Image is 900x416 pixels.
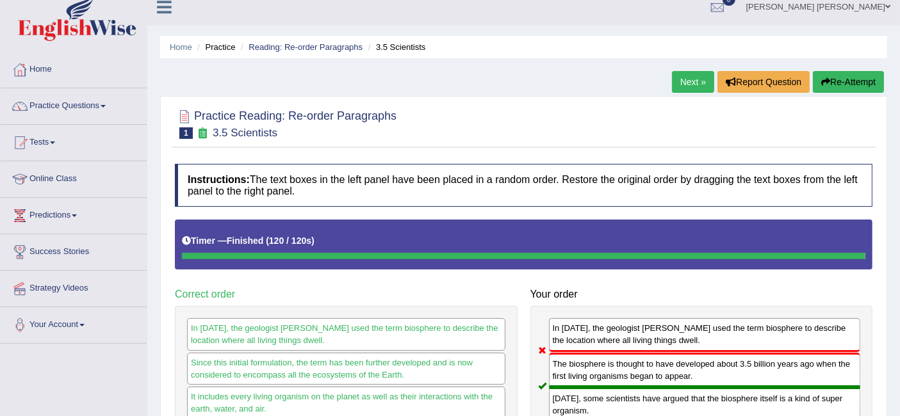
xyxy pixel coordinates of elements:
div: In [DATE], the geologist [PERSON_NAME] used the term biosphere to describe the location where all... [187,318,505,350]
h2: Practice Reading: Re-order Paragraphs [175,107,397,139]
div: Since this initial formulation, the term has been further developed and is now considered to enco... [187,353,505,385]
b: Instructions: [188,174,250,185]
a: Online Class [1,161,147,193]
div: In [DATE], the geologist [PERSON_NAME] used the term biosphere to describe the location where all... [549,318,861,351]
h4: Your order [530,289,873,300]
h4: The text boxes in the left panel have been placed in a random order. Restore the original order b... [175,164,872,207]
button: Re-Attempt [813,71,884,93]
b: ( [266,236,269,246]
h4: Correct order [175,289,518,300]
b: Finished [227,236,264,246]
b: 120 / 120s [269,236,311,246]
button: Report Question [717,71,810,93]
b: ) [311,236,315,246]
span: 1 [179,127,193,139]
a: Your Account [1,307,147,339]
li: Practice [194,41,235,53]
a: Tests [1,125,147,157]
a: Next » [672,71,714,93]
a: Home [1,52,147,84]
small: 3.5 Scientists [213,127,277,139]
a: Strategy Videos [1,271,147,303]
li: 3.5 Scientists [365,41,426,53]
small: Exam occurring question [196,127,209,140]
div: The biosphere is thought to have developed about 3.5 billion years ago when the first living orga... [549,353,861,387]
a: Success Stories [1,234,147,266]
a: Predictions [1,198,147,230]
a: Home [170,42,192,52]
a: Practice Questions [1,88,147,120]
h5: Timer — [182,236,315,246]
a: Reading: Re-order Paragraphs [249,42,363,52]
